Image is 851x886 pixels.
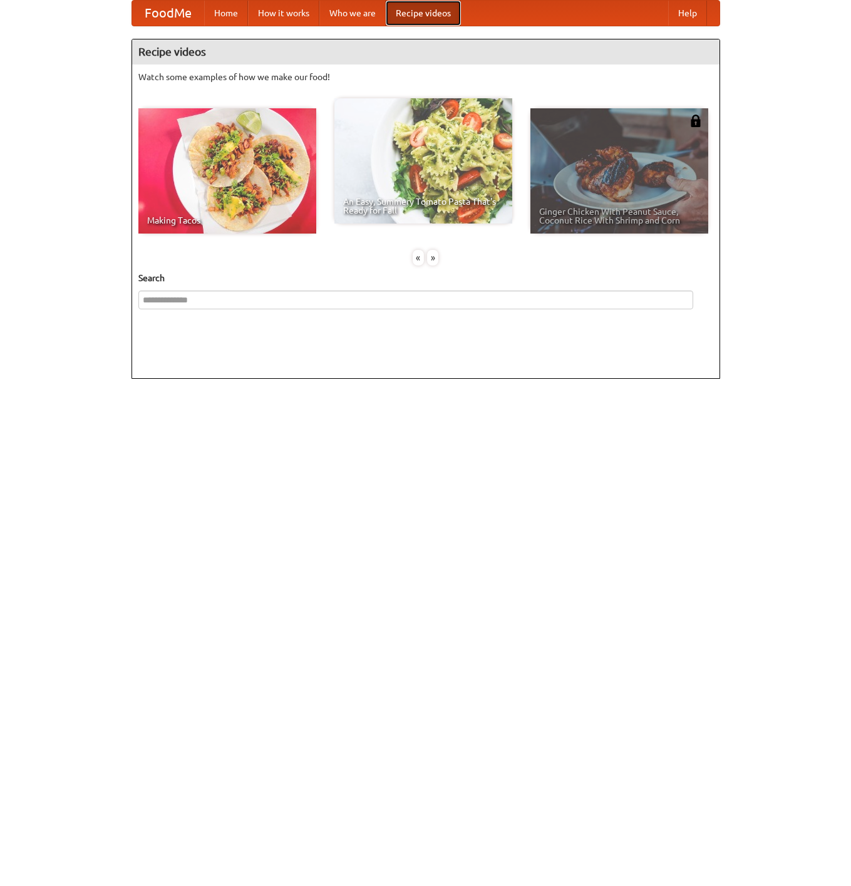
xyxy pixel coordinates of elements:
a: How it works [248,1,319,26]
div: » [427,250,438,265]
div: « [413,250,424,265]
a: Home [204,1,248,26]
h5: Search [138,272,713,284]
h4: Recipe videos [132,39,719,64]
a: FoodMe [132,1,204,26]
a: Who we are [319,1,386,26]
span: Making Tacos [147,216,307,225]
a: Recipe videos [386,1,461,26]
a: Help [668,1,707,26]
a: An Easy, Summery Tomato Pasta That's Ready for Fall [334,98,512,224]
a: Making Tacos [138,108,316,234]
p: Watch some examples of how we make our food! [138,71,713,83]
span: An Easy, Summery Tomato Pasta That's Ready for Fall [343,197,503,215]
img: 483408.png [689,115,702,127]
